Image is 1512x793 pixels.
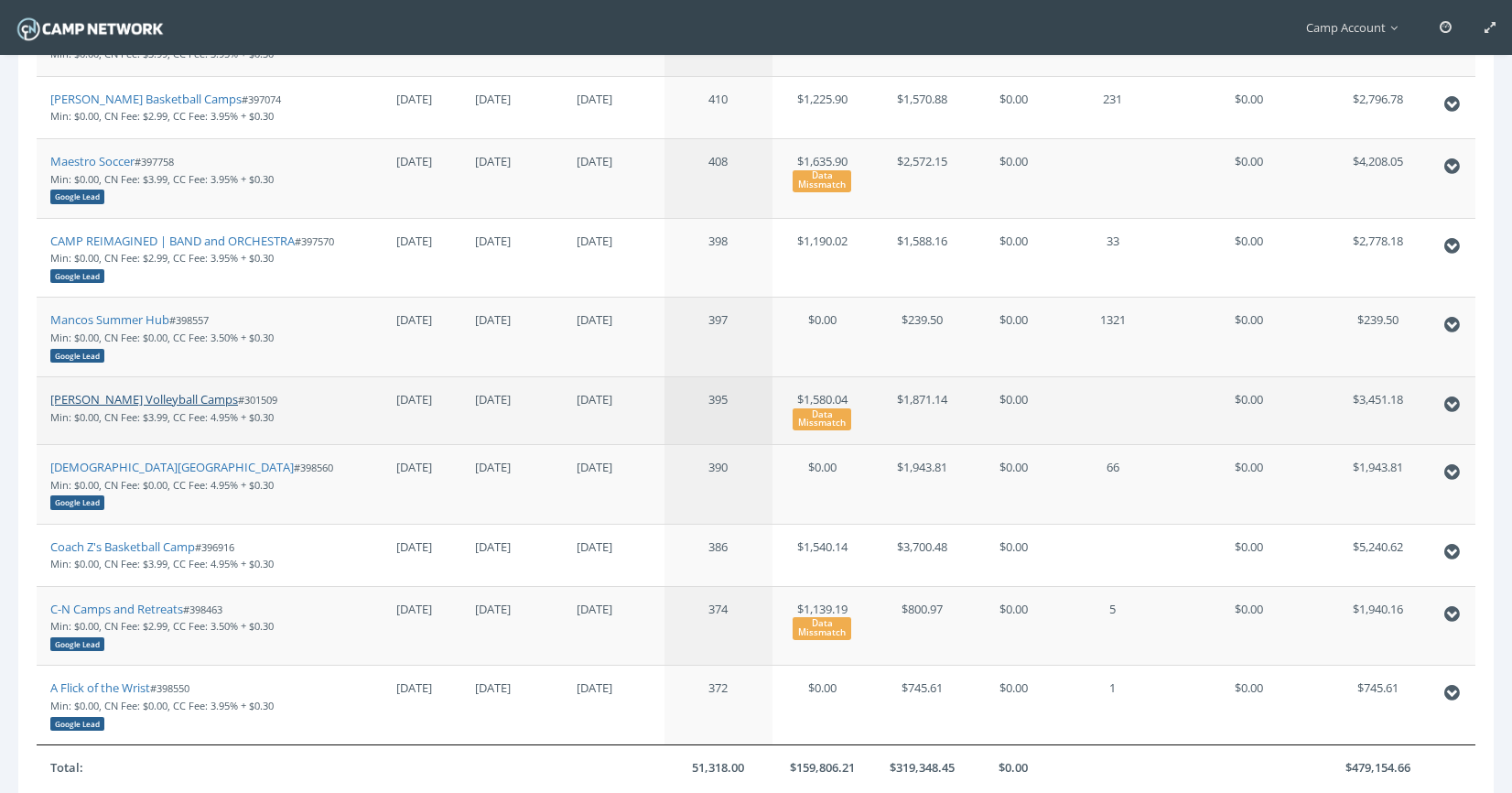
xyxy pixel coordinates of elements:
td: $3,700.48 [872,524,972,586]
a: [DEMOGRAPHIC_DATA][GEOGRAPHIC_DATA] [50,459,294,475]
td: $239.50 [1328,297,1428,376]
td: $0.00 [972,297,1056,376]
td: $0.00 [1170,297,1328,376]
span: [DATE] [396,153,432,169]
td: $0.00 [1170,586,1328,666]
div: Data Missmatch [793,617,851,639]
td: $0.00 [1170,444,1328,524]
td: [DATE] [563,76,664,138]
td: [DATE] [563,524,664,586]
td: 231 [1055,76,1170,138]
td: $0.00 [972,376,1056,444]
a: [PERSON_NAME] Basketball Camps [50,91,242,107]
td: $0.00 [1170,376,1328,444]
td: [DATE] [461,376,563,444]
td: $1,943.81 [872,444,972,524]
a: Mancos Summer Hub [50,311,169,328]
td: $0.00 [772,297,872,376]
div: Data Missmatch [793,170,851,192]
td: [DATE] [461,586,563,666]
img: Camp Network [14,13,167,45]
a: C-N Camps and Retreats [50,601,183,617]
td: [DATE] [461,138,563,218]
td: 395 [664,376,772,444]
td: 408 [664,138,772,218]
td: 372 [664,665,772,744]
td: $1,943.81 [1328,444,1428,524]
td: [DATE] [461,297,563,376]
td: $0.00 [1170,524,1328,586]
span: [DATE] [396,538,432,555]
td: [DATE] [461,444,563,524]
td: $4,208.05 [1328,138,1428,218]
td: $0.00 [772,665,872,744]
td: $0.00 [972,665,1056,744]
td: $1,570.88 [872,76,972,138]
th: $159,806.21 [772,744,872,790]
td: [DATE] [563,297,664,376]
td: $0.00 [1170,218,1328,298]
th: $479,154.66 [1328,744,1428,790]
small: #398557 Min: $0.00, CN Fee: $0.00, CC Fee: 3.50% + $0.30 [50,313,274,361]
td: 390 [664,444,772,524]
a: Maestro Soccer [50,153,135,169]
th: Total: [37,744,366,790]
div: Google Lead [50,495,104,509]
td: $0.00 [972,586,1056,666]
td: $745.61 [1328,665,1428,744]
th: $319,348.45 [872,744,972,790]
div: Google Lead [50,349,104,363]
td: 5 [1055,586,1170,666]
td: $0.00 [972,218,1056,298]
td: [DATE] [563,586,664,666]
span: [DATE] [396,233,432,249]
td: $800.97 [872,586,972,666]
td: $0.00 [1170,76,1328,138]
td: $239.50 [872,297,972,376]
td: $1,635.90 [772,138,872,218]
td: $3,451.18 [1328,376,1428,444]
td: [DATE] [461,218,563,298]
a: Coach Z's Basketball Camp [50,538,195,555]
td: 1 [1055,665,1170,744]
th: $0.00 [972,744,1056,790]
td: $0.00 [1170,665,1328,744]
div: Google Lead [50,190,104,203]
td: 397 [664,297,772,376]
small: #398550 Min: $0.00, CN Fee: $0.00, CC Fee: 3.95% + $0.30 [50,681,274,729]
span: [DATE] [396,601,432,617]
td: 374 [664,586,772,666]
td: [DATE] [461,665,563,744]
td: $0.00 [772,444,872,524]
td: [DATE] [563,138,664,218]
td: $1,580.04 [772,376,872,444]
span: [DATE] [396,91,432,107]
td: 398 [664,218,772,298]
td: 386 [664,524,772,586]
a: A Flick of the Wrist [50,679,150,696]
td: $2,572.15 [872,138,972,218]
td: [DATE] [563,444,664,524]
td: 33 [1055,218,1170,298]
td: $2,778.18 [1328,218,1428,298]
td: $1,225.90 [772,76,872,138]
td: 410 [664,76,772,138]
div: Data Missmatch [793,408,851,430]
td: [DATE] [461,524,563,586]
small: #398560 Min: $0.00, CN Fee: $0.00, CC Fee: 4.95% + $0.30 [50,461,333,508]
td: $5,240.62 [1328,524,1428,586]
th: 51,318.00 [664,744,772,790]
td: 66 [1055,444,1170,524]
td: $0.00 [972,524,1056,586]
td: [DATE] [461,76,563,138]
td: $2,796.78 [1328,76,1428,138]
a: CAMP REIMAGINED | BAND and ORCHESTRA [50,233,295,249]
td: 1321 [1055,297,1170,376]
span: [DATE] [396,311,432,328]
td: $745.61 [872,665,972,744]
a: [PERSON_NAME] Volleyball Camps [50,391,238,407]
td: $1,871.14 [872,376,972,444]
div: Google Lead [50,269,104,283]
div: Google Lead [50,717,104,731]
small: #301509 Min: $0.00, CN Fee: $3.99, CC Fee: 4.95% + $0.30 [50,393,277,424]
